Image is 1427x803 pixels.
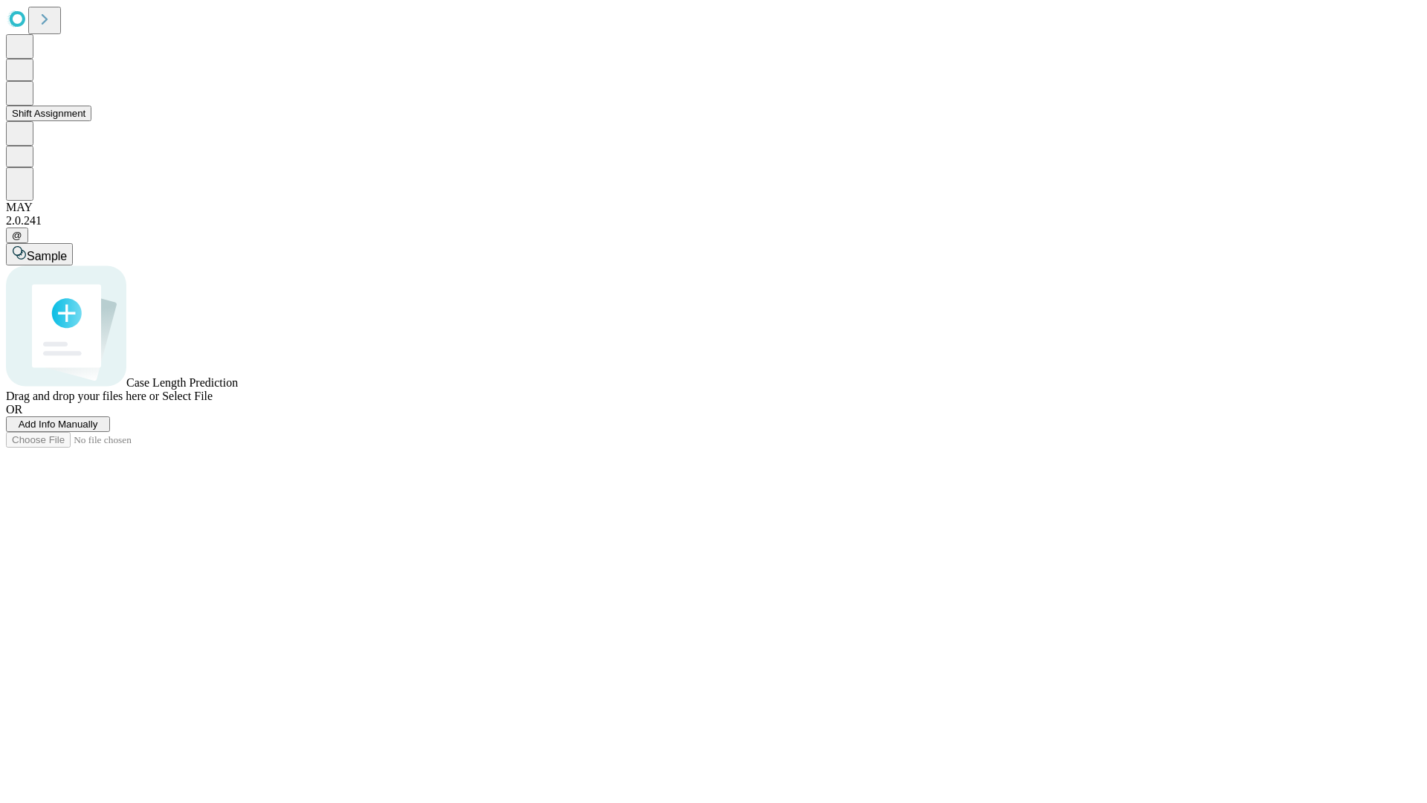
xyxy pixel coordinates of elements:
[27,250,67,262] span: Sample
[126,376,238,389] span: Case Length Prediction
[6,214,1421,228] div: 2.0.241
[6,201,1421,214] div: MAY
[6,416,110,432] button: Add Info Manually
[162,390,213,402] span: Select File
[19,419,98,430] span: Add Info Manually
[6,403,22,416] span: OR
[6,243,73,265] button: Sample
[12,230,22,241] span: @
[6,106,91,121] button: Shift Assignment
[6,228,28,243] button: @
[6,390,159,402] span: Drag and drop your files here or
